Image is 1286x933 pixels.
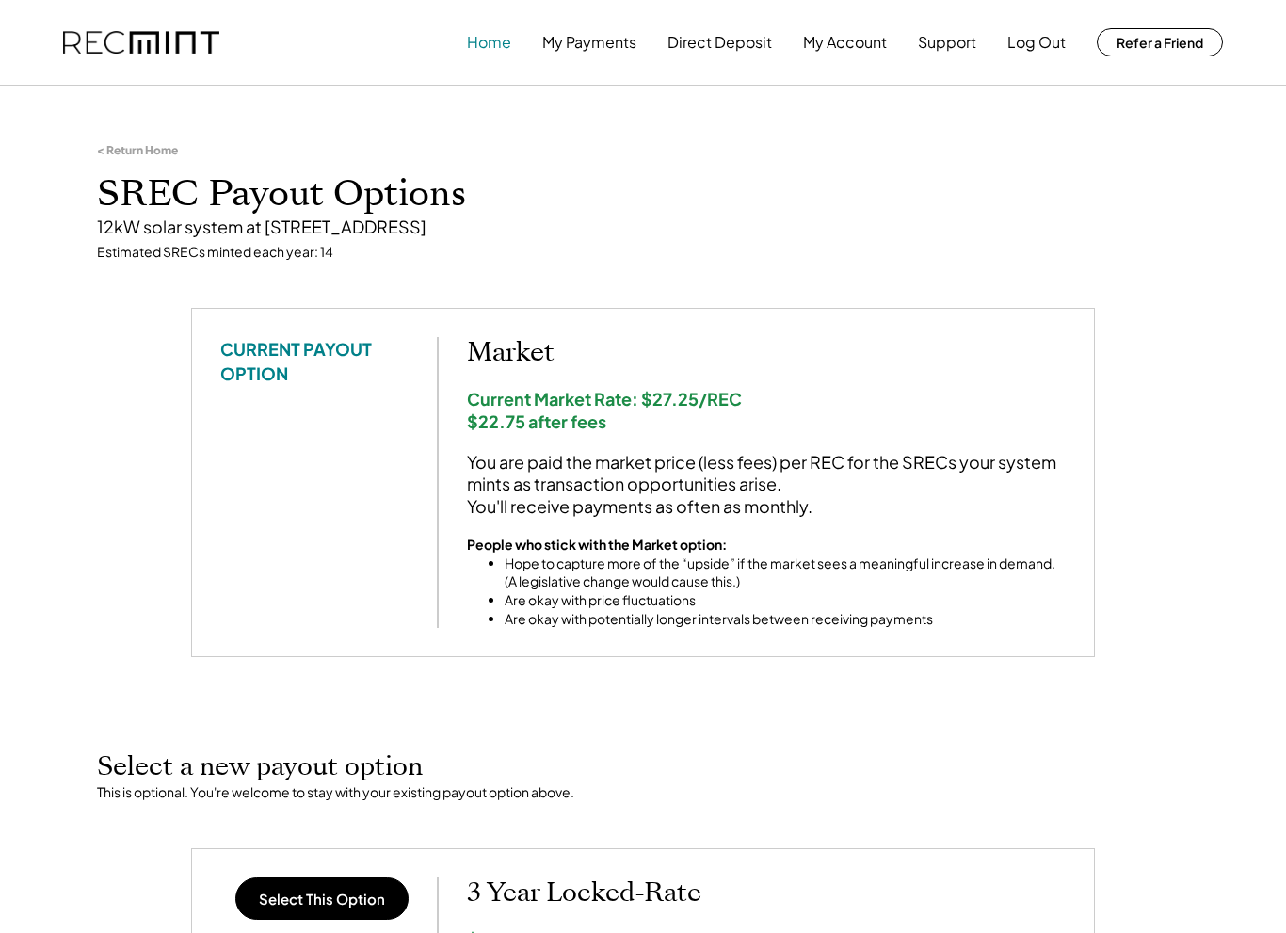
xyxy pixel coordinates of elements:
li: Are okay with potentially longer intervals between receiving payments [505,610,1066,629]
div: Estimated SRECs minted each year: 14 [97,243,1189,262]
div: Current Market Rate: $27.25/REC $22.75 after fees [467,388,1066,432]
div: This is optional. You're welcome to stay with your existing payout option above. [97,783,1189,802]
div: < Return Home [97,143,178,158]
button: Log Out [1007,24,1066,61]
h1: SREC Payout Options [97,172,1189,217]
div: 12kW solar system at [STREET_ADDRESS] [97,216,1189,237]
button: Direct Deposit [667,24,772,61]
button: Refer a Friend [1097,28,1223,56]
strong: People who stick with the Market option: [467,536,727,553]
button: Home [467,24,511,61]
h2: 3 Year Locked-Rate [467,877,1066,909]
img: recmint-logotype%403x.png [63,31,219,55]
h2: Select a new payout option [97,751,1189,783]
button: My Account [803,24,887,61]
h2: Market [467,337,1066,369]
button: My Payments [542,24,636,61]
div: CURRENT PAYOUT OPTION [220,337,409,384]
button: Support [918,24,976,61]
div: You are paid the market price (less fees) per REC for the SRECs your system mints as transaction ... [467,451,1066,517]
button: Select This Option [235,877,409,920]
li: Are okay with price fluctuations [505,591,1066,610]
li: Hope to capture more of the “upside” if the market sees a meaningful increase in demand. (A legis... [505,555,1066,591]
